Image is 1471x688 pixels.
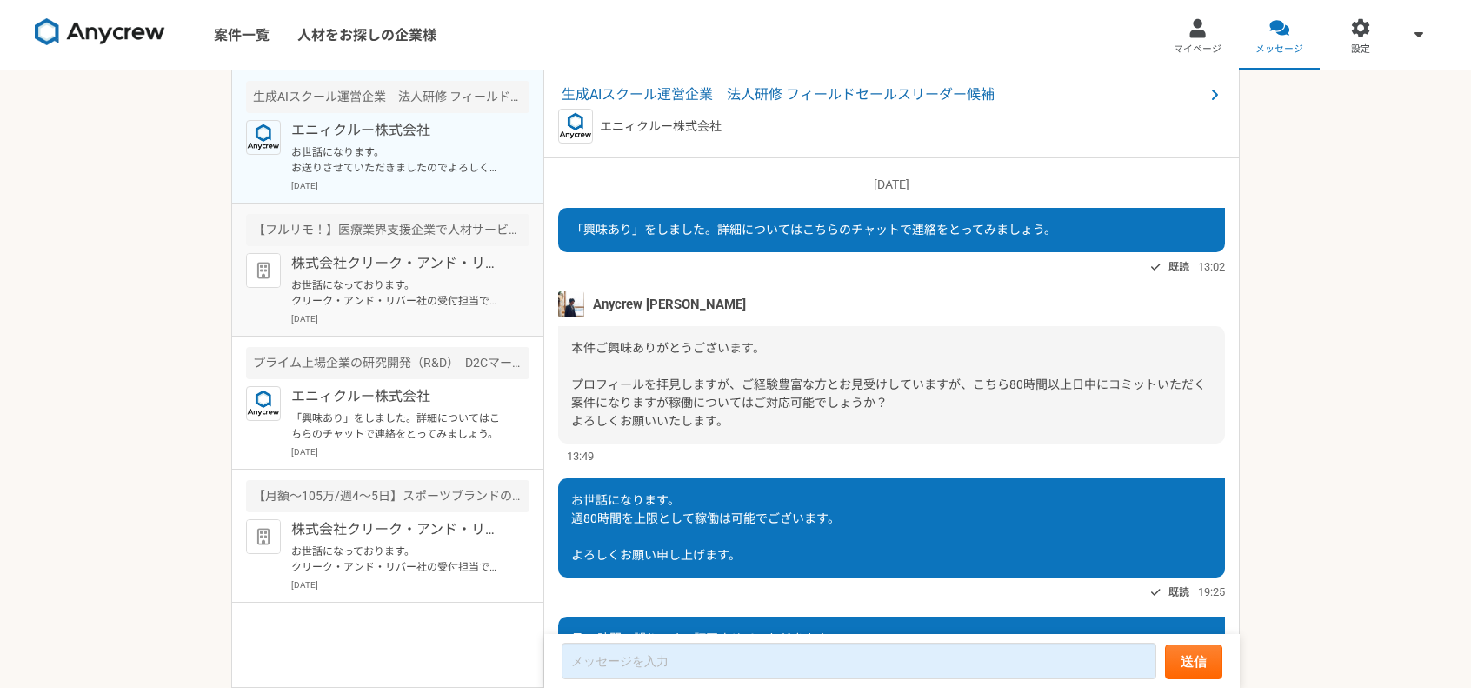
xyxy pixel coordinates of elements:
img: logo_text_blue_01.png [558,109,593,144]
span: マイページ [1174,43,1221,57]
span: Anycrew [PERSON_NAME] [593,295,746,314]
div: 【月額～105万/週4～5日】スポーツブランドのECマーケティングマネージャー！ [246,480,529,512]
img: default_org_logo-42cde973f59100197ec2c8e796e4974ac8490bb5b08a0eb061ff975e4574aa76.png [246,253,281,288]
span: 13:49 [567,448,594,464]
img: default_org_logo-42cde973f59100197ec2c8e796e4974ac8490bb5b08a0eb061ff975e4574aa76.png [246,519,281,554]
p: エニィクルー株式会社 [291,386,506,407]
span: 13:02 [1198,258,1225,275]
span: 本件ご興味ありがとうございます。 プロフィールを拝見しますが、ご経験豊富な方とお見受けしていますが、こちら80時間以上日中にコミットいただく案件になりますが稼働についてはご対応可能でしょうか？ ... [571,341,1206,428]
span: 19:25 [1198,584,1225,600]
div: 生成AIスクール運営企業 法人研修 フィールドセールスリーダー候補 [246,81,529,113]
p: 「興味あり」をしました。詳細についてはこちらのチャットで連絡をとってみましょう。 [291,411,506,442]
p: [DATE] [291,578,529,591]
img: tomoya_yamashita.jpeg [558,291,584,317]
p: 株式会社クリーク・アンド・リバー社 [291,253,506,274]
img: logo_text_blue_01.png [246,386,281,421]
p: エニィクルー株式会社 [291,120,506,141]
span: 設定 [1351,43,1370,57]
span: お世話になります。 週80時間を上限として稼働は可能でございます。 よろしくお願い申し上げます。 [571,493,840,562]
span: 「興味あり」をしました。詳細についてはこちらのチャットで連絡をとってみましょう。 [571,223,1056,237]
p: [DATE] [291,179,529,192]
div: 【フルリモ！】医療業界支援企業で人材サービス事業の新規事業企画・開発！ [246,214,529,246]
p: [DATE] [291,312,529,325]
span: 既読 [1168,257,1189,277]
p: お世話になっております。 クリーク・アンド・リバー社の受付担当です。 この度は弊社案件にご興味頂き誠にありがとうございます。 お仕事のご依頼を検討するうえで詳細を確認させていただきたく、下記お送... [291,544,506,575]
div: プライム上場企業の研究開発（R&D） D2Cマーケティング施策の実行・改善 [246,347,529,379]
button: 送信 [1165,645,1222,679]
span: 既読 [1168,582,1189,603]
p: 株式会社クリーク・アンド・リバー社 [291,519,506,540]
p: [DATE] [558,176,1225,194]
p: エニィクルー株式会社 [600,117,722,136]
img: logo_text_blue_01.png [246,120,281,155]
p: お世話になります。 お送りさせていただきましたのでよろしくお願い申し上げます。 [291,144,506,176]
span: 月80時間の誤りです。訂正させていただきます。 [571,631,839,645]
span: メッセージ [1255,43,1303,57]
p: お世話になっております。 クリーク・アンド・リバー社の受付担当です。 この度は弊社案件にご応募頂き誠にありがとうございます。 ご応募内容をもとに検討をさせて頂きましたが、 誠に残念ではございます... [291,277,506,309]
span: 生成AIスクール運営企業 法人研修 フィールドセールスリーダー候補 [562,84,1204,105]
img: 8DqYSo04kwAAAAASUVORK5CYII= [35,18,165,46]
p: [DATE] [291,445,529,458]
